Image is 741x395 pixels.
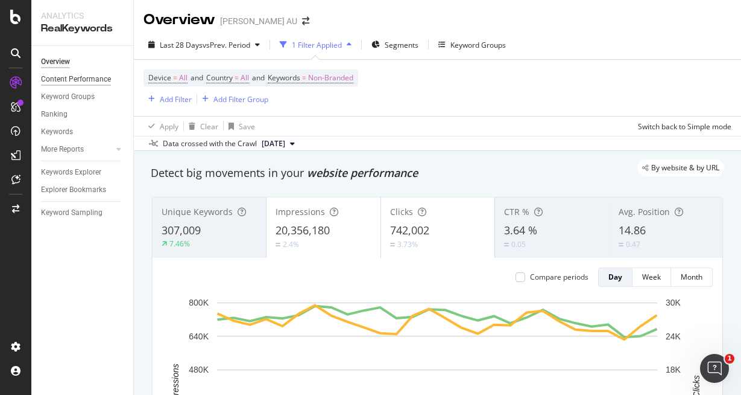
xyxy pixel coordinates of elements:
div: Keywords Explorer [41,166,101,179]
div: Keyword Groups [450,40,506,50]
div: More Reports [41,143,84,156]
span: Keywords [268,72,300,83]
text: 800K [189,298,209,307]
span: 2025 Sep. 7th [262,138,285,149]
button: Last 28 DaysvsPrev. Period [143,35,265,54]
div: 3.73% [397,239,418,249]
button: Save [224,117,255,136]
a: Keyword Sampling [41,207,125,219]
div: Keyword Groups [41,91,95,103]
span: All [241,69,249,86]
span: Country [206,72,233,83]
a: Keywords Explorer [41,166,125,179]
div: Compare periods [530,272,588,282]
span: Impressions [276,206,325,217]
div: Keyword Sampling [41,207,102,219]
a: Explorer Bookmarks [41,184,125,196]
span: Unique Keywords [162,206,233,217]
span: Avg. Position [619,206,670,217]
button: Week [632,268,671,287]
div: 0.47 [626,239,640,249]
div: Apply [160,121,178,132]
span: 1 [725,354,734,364]
div: Clear [200,121,218,132]
text: 30K [666,298,681,307]
div: legacy label [637,159,724,176]
div: Save [239,121,255,132]
text: 640K [189,332,209,341]
div: Ranking [41,108,68,121]
img: Equal [504,243,509,246]
text: 480K [189,365,209,374]
span: and [191,72,203,83]
span: Non-Branded [308,69,353,86]
span: Last 28 Days [160,40,203,50]
span: 742,002 [390,223,429,237]
a: Ranking [41,108,125,121]
span: vs Prev. Period [203,40,250,50]
div: Month [681,272,702,282]
span: 20,356,180 [276,223,330,237]
div: Week [642,272,661,282]
div: Add Filter [160,94,192,104]
button: Day [598,268,632,287]
div: RealKeywords [41,22,124,36]
a: Keyword Groups [41,91,125,103]
span: 3.64 % [504,223,537,237]
button: Add Filter [143,92,192,106]
div: Overview [41,56,70,68]
a: More Reports [41,143,113,156]
button: 1 Filter Applied [275,35,356,54]
div: 2.4% [283,239,299,249]
div: Day [608,272,622,282]
div: Analytics [41,10,124,22]
button: Apply [143,117,178,136]
button: Segments [367,35,423,54]
span: and [252,72,265,83]
span: CTR % [504,206,529,217]
button: Add Filter Group [197,92,268,106]
div: Overview [143,10,215,30]
a: Overview [41,56,125,68]
span: 307,009 [162,223,201,237]
div: arrow-right-arrow-left [302,17,309,25]
div: Switch back to Simple mode [638,121,731,132]
span: Clicks [390,206,413,217]
text: 18K [666,365,681,374]
button: Month [671,268,713,287]
span: = [235,72,239,83]
img: Equal [276,243,280,246]
button: [DATE] [257,136,300,151]
div: Data crossed with the Crawl [163,138,257,149]
span: All [179,69,188,86]
div: Content Performance [41,73,111,86]
div: Explorer Bookmarks [41,184,106,196]
div: Add Filter Group [213,94,268,104]
span: By website & by URL [651,164,719,172]
button: Clear [184,117,218,136]
div: 0.05 [511,239,526,249]
img: Equal [390,243,395,246]
button: Switch back to Simple mode [633,117,731,136]
text: 24K [666,332,681,341]
span: = [302,72,306,83]
span: Device [148,72,171,83]
a: Content Performance [41,73,125,86]
iframe: Intercom live chat [700,354,729,383]
button: Keyword Groups [434,35,511,54]
span: 14.86 [619,223,646,237]
span: = [173,72,177,83]
div: 7.46% [169,239,190,249]
img: Equal [619,243,623,246]
div: 1 Filter Applied [292,40,342,50]
div: [PERSON_NAME] AU [220,15,297,27]
span: Segments [385,40,418,50]
a: Keywords [41,126,125,138]
div: Keywords [41,126,73,138]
